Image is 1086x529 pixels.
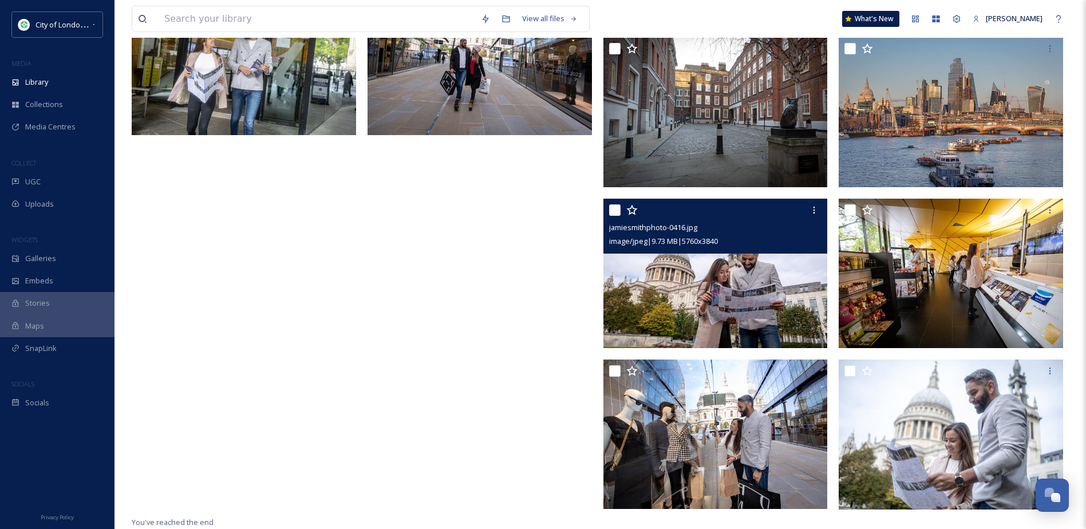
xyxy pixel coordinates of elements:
[516,7,583,30] a: View all files
[11,380,34,388] span: SOCIALS
[25,99,63,110] span: Collections
[603,199,828,349] img: jamiesmithphoto-0416.jpg
[839,360,1063,510] img: Visitors looking at map with St Pauls Cathedral - City of London credit to Jamie Smith
[25,397,49,408] span: Socials
[839,199,1063,349] img: City of London Information Centre - credit to Jamie Smith
[609,236,718,246] span: image/jpeg | 9.73 MB | 5760 x 3840
[1036,479,1069,512] button: Open Chat
[11,159,36,167] span: COLLECT
[25,253,56,264] span: Galleries
[25,121,76,132] span: Media Centres
[11,235,38,244] span: WIDGETS
[967,7,1048,30] a: [PERSON_NAME]
[35,19,128,30] span: City of London Corporation
[25,176,41,187] span: UGC
[842,11,899,27] a: What's New
[25,275,53,286] span: Embeds
[25,199,54,210] span: Uploads
[159,6,475,31] input: Search your library
[986,13,1042,23] span: [PERSON_NAME]
[132,517,214,527] span: You've reached the end
[609,222,697,232] span: jamiesmithphoto-0416.jpg
[18,19,30,30] img: 354633849_641918134643224_7365946917959491822_n.jpg
[25,77,48,88] span: Library
[25,298,50,309] span: Stories
[603,360,828,510] img: Visitors at One New Change - Shopping in the City of London - credit to Jamie Smith
[41,510,74,523] a: Privacy Policy
[11,59,31,68] span: MEDIA
[25,343,57,354] span: SnapLink
[603,37,828,187] img: jamiesmithphoto-2253_Dr_Johnsons_House_Gough_Square.jpg
[839,37,1063,187] img: City Skyline from river at sunset(v2). Resized for web -Credit-Jamie-Smith.jpg
[41,514,74,521] span: Privacy Policy
[25,321,44,331] span: Maps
